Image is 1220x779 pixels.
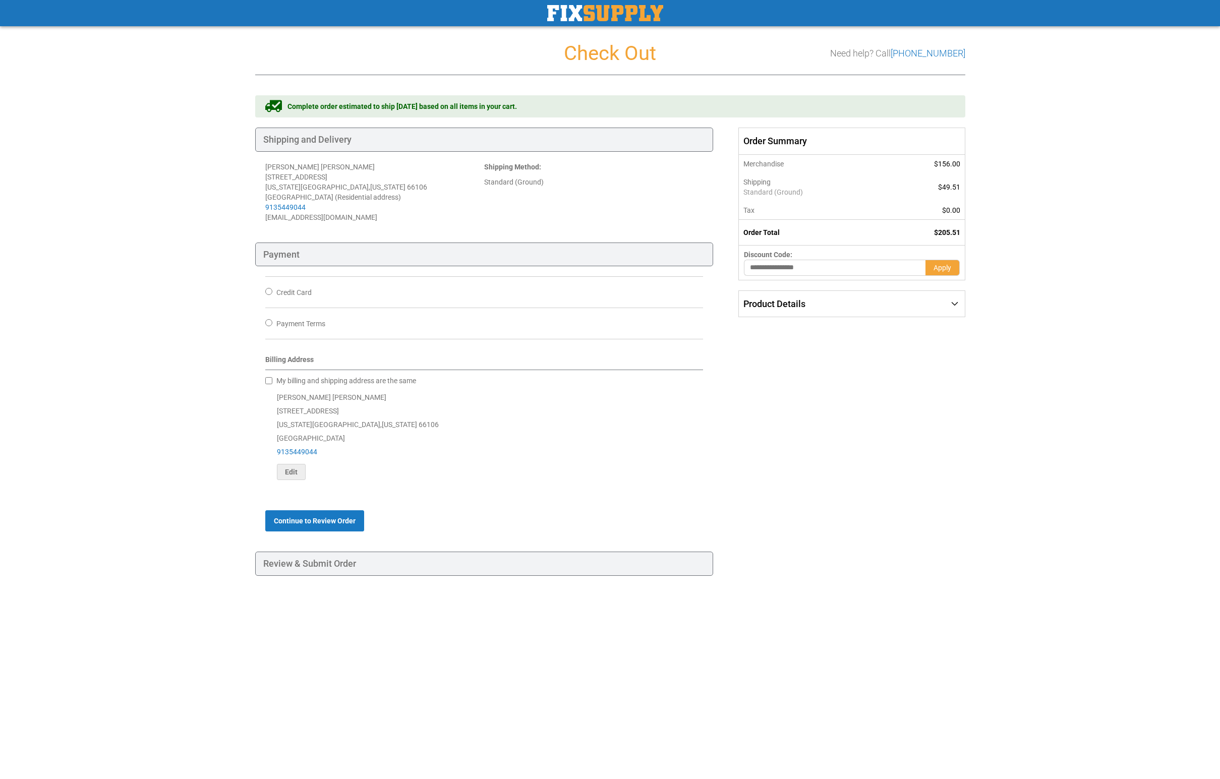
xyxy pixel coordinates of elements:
[743,228,780,236] strong: Order Total
[744,251,792,259] span: Discount Code:
[276,288,312,296] span: Credit Card
[382,421,417,429] span: [US_STATE]
[370,183,405,191] span: [US_STATE]
[277,464,306,480] button: Edit
[739,155,888,173] th: Merchandise
[547,5,663,21] a: store logo
[738,128,965,155] span: Order Summary
[891,48,965,58] a: [PHONE_NUMBER]
[255,128,714,152] div: Shipping and Delivery
[743,298,805,309] span: Product Details
[255,552,714,576] div: Review & Submit Order
[265,213,377,221] span: [EMAIL_ADDRESS][DOMAIN_NAME]
[265,391,704,480] div: [PERSON_NAME] [PERSON_NAME] [STREET_ADDRESS] [US_STATE][GEOGRAPHIC_DATA] , 66106 [GEOGRAPHIC_DATA]
[484,163,539,171] span: Shipping Method
[934,160,960,168] span: $156.00
[934,264,951,272] span: Apply
[739,201,888,220] th: Tax
[547,5,663,21] img: Fix Industrial Supply
[934,228,960,236] span: $205.51
[942,206,960,214] span: $0.00
[743,187,882,197] span: Standard (Ground)
[274,517,356,525] span: Continue to Review Order
[265,354,704,370] div: Billing Address
[265,510,364,531] button: Continue to Review Order
[276,320,325,328] span: Payment Terms
[255,42,965,65] h1: Check Out
[265,203,306,211] a: 9135449044
[484,177,703,187] div: Standard (Ground)
[255,243,714,267] div: Payment
[484,163,541,171] strong: :
[276,377,416,385] span: My billing and shipping address are the same
[285,468,298,476] span: Edit
[830,48,965,58] h3: Need help? Call
[265,162,484,222] address: [PERSON_NAME] [PERSON_NAME] [STREET_ADDRESS] [US_STATE][GEOGRAPHIC_DATA] , 66106 [GEOGRAPHIC_DATA...
[287,101,517,111] span: Complete order estimated to ship [DATE] based on all items in your cart.
[743,178,771,186] span: Shipping
[925,260,960,276] button: Apply
[938,183,960,191] span: $49.51
[277,448,317,456] a: 9135449044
